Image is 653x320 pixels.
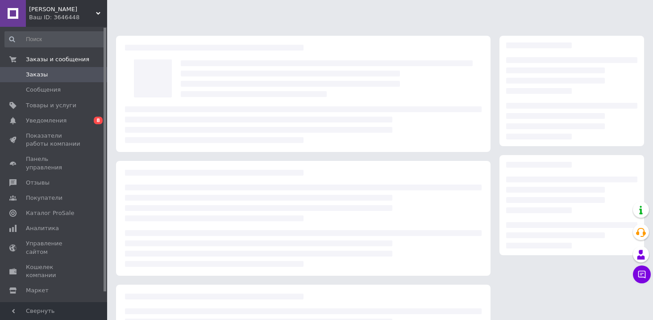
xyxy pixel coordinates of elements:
span: Управление сайтом [26,240,83,256]
button: Чат с покупателем [633,265,651,283]
span: Уведомления [26,117,67,125]
span: Аналитика [26,224,59,232]
input: Поиск [4,31,105,47]
span: Отзывы [26,179,50,187]
span: Показатели работы компании [26,132,83,148]
span: 8 [94,117,103,124]
span: Товары и услуги [26,101,76,109]
span: Заказы [26,71,48,79]
span: Покупатели [26,194,62,202]
div: Ваш ID: 3646448 [29,13,107,21]
span: Заказы и сообщения [26,55,89,63]
span: Сообщения [26,86,61,94]
span: Кошелек компании [26,263,83,279]
span: Панель управления [26,155,83,171]
span: Маркет [26,286,49,295]
span: Nelly [29,5,96,13]
span: Каталог ProSale [26,209,74,217]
